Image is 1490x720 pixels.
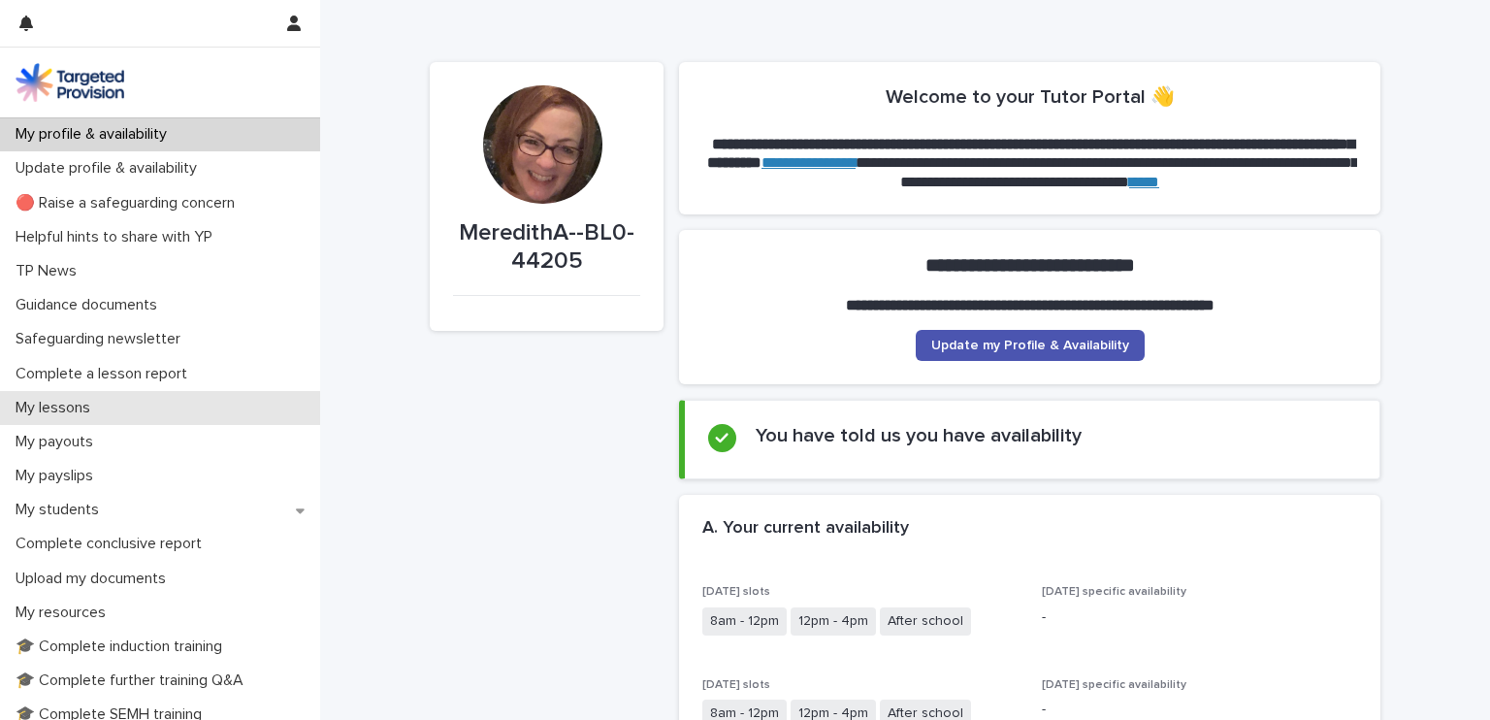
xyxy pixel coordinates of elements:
a: Update my Profile & Availability [916,330,1145,361]
p: Helpful hints to share with YP [8,228,228,246]
p: TP News [8,262,92,280]
p: Guidance documents [8,296,173,314]
p: My lessons [8,399,106,417]
p: 🔴 Raise a safeguarding concern [8,194,250,213]
p: My payouts [8,433,109,451]
img: M5nRWzHhSzIhMunXDL62 [16,63,124,102]
h2: A. Your current availability [702,518,909,540]
p: 🎓 Complete further training Q&A [8,671,259,690]
p: - [1042,700,1358,720]
p: My profile & availability [8,125,182,144]
p: My resources [8,604,121,622]
p: Update profile & availability [8,159,212,178]
p: 🎓 Complete induction training [8,638,238,656]
span: [DATE] specific availability [1042,586,1186,598]
h2: Welcome to your Tutor Portal 👋 [886,85,1175,109]
span: [DATE] specific availability [1042,679,1186,691]
span: [DATE] slots [702,679,770,691]
p: - [1042,607,1358,628]
p: Safeguarding newsletter [8,330,196,348]
span: After school [880,607,971,636]
span: 12pm - 4pm [791,607,876,636]
span: [DATE] slots [702,586,770,598]
h2: You have told us you have availability [756,424,1082,447]
p: My payslips [8,467,109,485]
span: Update my Profile & Availability [931,339,1129,352]
p: Complete a lesson report [8,365,203,383]
p: MeredithA--BL0-44205 [453,219,640,276]
span: 8am - 12pm [702,607,787,636]
p: Upload my documents [8,570,181,588]
p: Complete conclusive report [8,535,217,553]
p: My students [8,501,114,519]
